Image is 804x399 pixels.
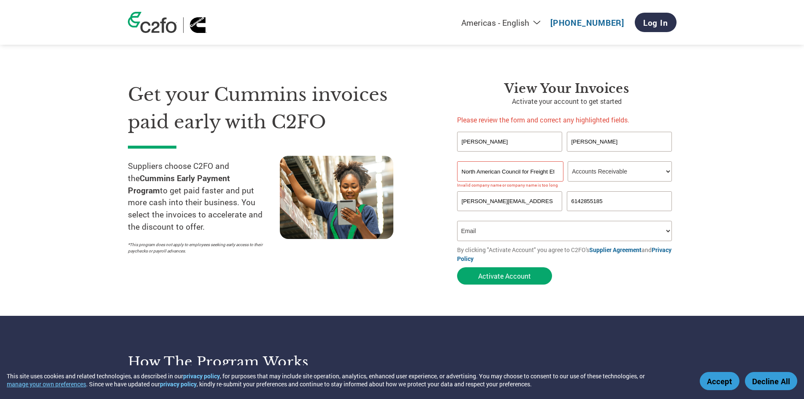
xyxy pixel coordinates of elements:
div: This site uses cookies and related technologies, as described in our , for purposes that may incl... [7,372,688,388]
p: Activate your account to get started [457,96,677,106]
div: Invalid company name or company name is too long [457,182,672,188]
a: privacy policy [183,372,220,380]
a: privacy policy [160,380,197,388]
a: Log In [635,13,677,32]
strong: Cummins Early Payment Program [128,173,230,195]
a: Supplier Agreement [589,246,642,254]
img: c2fo logo [128,12,177,33]
div: Inavlid Phone Number [567,212,672,217]
p: Suppliers choose C2FO and the to get paid faster and put more cash into their business. You selec... [128,160,280,233]
h1: Get your Cummins invoices paid early with C2FO [128,81,432,136]
input: First Name* [457,132,563,152]
img: supply chain worker [280,156,393,239]
p: *This program does not apply to employees seeking early access to their paychecks or payroll adva... [128,242,271,254]
p: Please review the form and correct any highlighted fields. [457,115,677,125]
button: manage your own preferences [7,380,86,388]
input: Invalid Email format [457,191,563,211]
h3: View Your Invoices [457,81,677,96]
button: Accept [700,372,739,390]
select: Title/Role [568,161,672,182]
a: [PHONE_NUMBER] [550,17,624,28]
input: Phone* [567,191,672,211]
p: By clicking "Activate Account" you agree to C2FO's and [457,245,677,263]
button: Decline All [745,372,797,390]
div: Inavlid Email Address [457,212,563,217]
img: Cummins [190,17,207,33]
input: Last Name* [567,132,672,152]
button: Activate Account [457,267,552,285]
h3: How the program works [128,353,392,370]
input: Your company name* [457,161,563,182]
a: Privacy Policy [457,246,671,263]
div: Invalid first name or first name is too long [457,152,563,158]
div: Invalid last name or last name is too long [567,152,672,158]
